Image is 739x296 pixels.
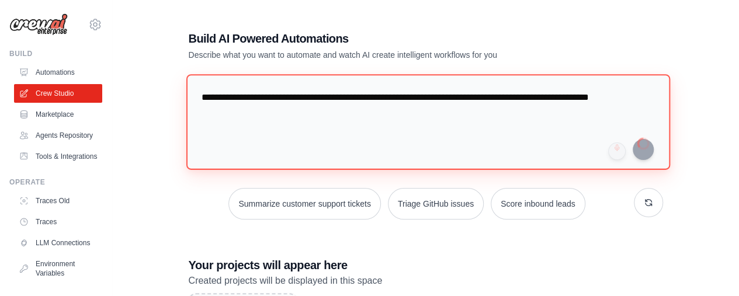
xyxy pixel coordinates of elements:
[491,188,585,220] button: Score inbound leads
[189,257,663,273] h3: Your projects will appear here
[634,188,663,217] button: Get new suggestions
[14,255,102,283] a: Environment Variables
[388,188,484,220] button: Triage GitHub issues
[189,30,581,47] h1: Build AI Powered Automations
[9,13,68,36] img: Logo
[608,142,626,160] button: Click to speak your automation idea
[189,273,663,288] p: Created projects will be displayed in this space
[14,213,102,231] a: Traces
[14,105,102,124] a: Marketplace
[14,147,102,166] a: Tools & Integrations
[14,126,102,145] a: Agents Repository
[14,191,102,210] a: Traces Old
[189,49,581,61] p: Describe what you want to automate and watch AI create intelligent workflows for you
[681,240,739,296] iframe: Chat Widget
[9,49,102,58] div: Build
[9,177,102,187] div: Operate
[14,84,102,103] a: Crew Studio
[14,234,102,252] a: LLM Connections
[228,188,380,220] button: Summarize customer support tickets
[14,63,102,82] a: Automations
